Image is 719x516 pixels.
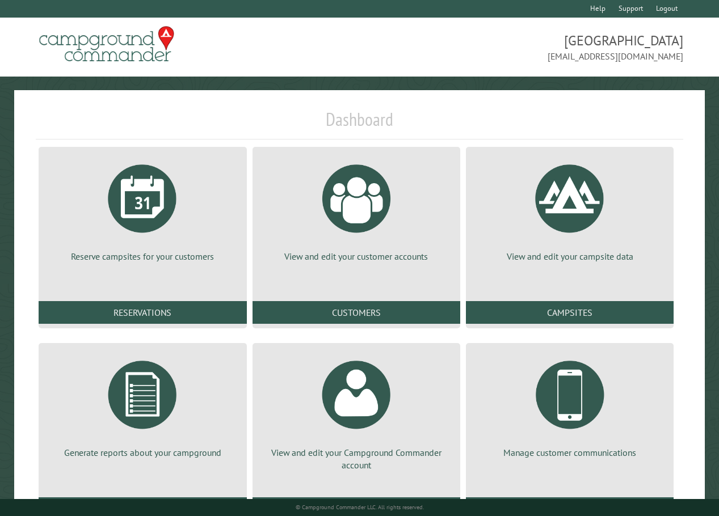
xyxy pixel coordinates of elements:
p: View and edit your customer accounts [266,250,447,263]
h1: Dashboard [36,108,683,139]
a: Reserve campsites for your customers [52,156,233,263]
p: Reserve campsites for your customers [52,250,233,263]
p: Generate reports about your campground [52,446,233,459]
a: Generate reports about your campground [52,352,233,459]
a: View and edit your Campground Commander account [266,352,447,472]
p: View and edit your campsite data [480,250,660,263]
span: [GEOGRAPHIC_DATA] [EMAIL_ADDRESS][DOMAIN_NAME] [360,31,683,63]
p: Manage customer communications [480,446,660,459]
a: Reservations [39,301,246,324]
img: Campground Commander [36,22,178,66]
a: View and edit your campsite data [480,156,660,263]
small: © Campground Commander LLC. All rights reserved. [296,504,424,511]
p: View and edit your Campground Commander account [266,446,447,472]
a: Campsites [466,301,674,324]
a: Customers [253,301,460,324]
a: Manage customer communications [480,352,660,459]
a: View and edit your customer accounts [266,156,447,263]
